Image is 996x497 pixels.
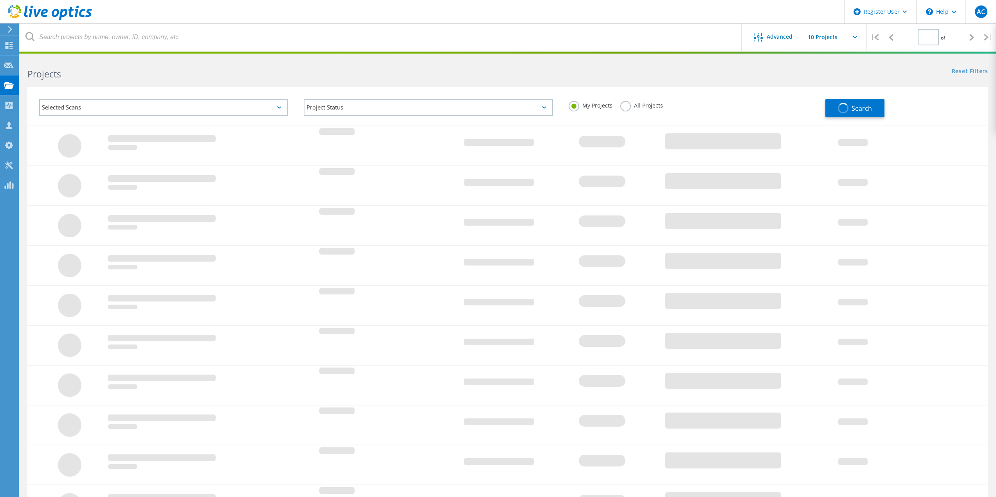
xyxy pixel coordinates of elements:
div: | [980,23,996,51]
label: My Projects [569,101,612,108]
b: Projects [27,68,61,80]
span: of [941,34,945,41]
div: | [867,23,883,51]
a: Reset Filters [952,68,988,75]
span: Search [852,104,872,113]
span: Advanced [767,34,792,39]
div: Selected Scans [39,99,288,116]
a: Live Optics Dashboard [8,16,92,22]
input: Search projects by name, owner, ID, company, etc [20,23,742,51]
label: All Projects [620,101,663,108]
span: AC [977,9,985,15]
svg: \n [926,8,933,15]
div: Project Status [304,99,553,116]
button: Search [825,99,884,117]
